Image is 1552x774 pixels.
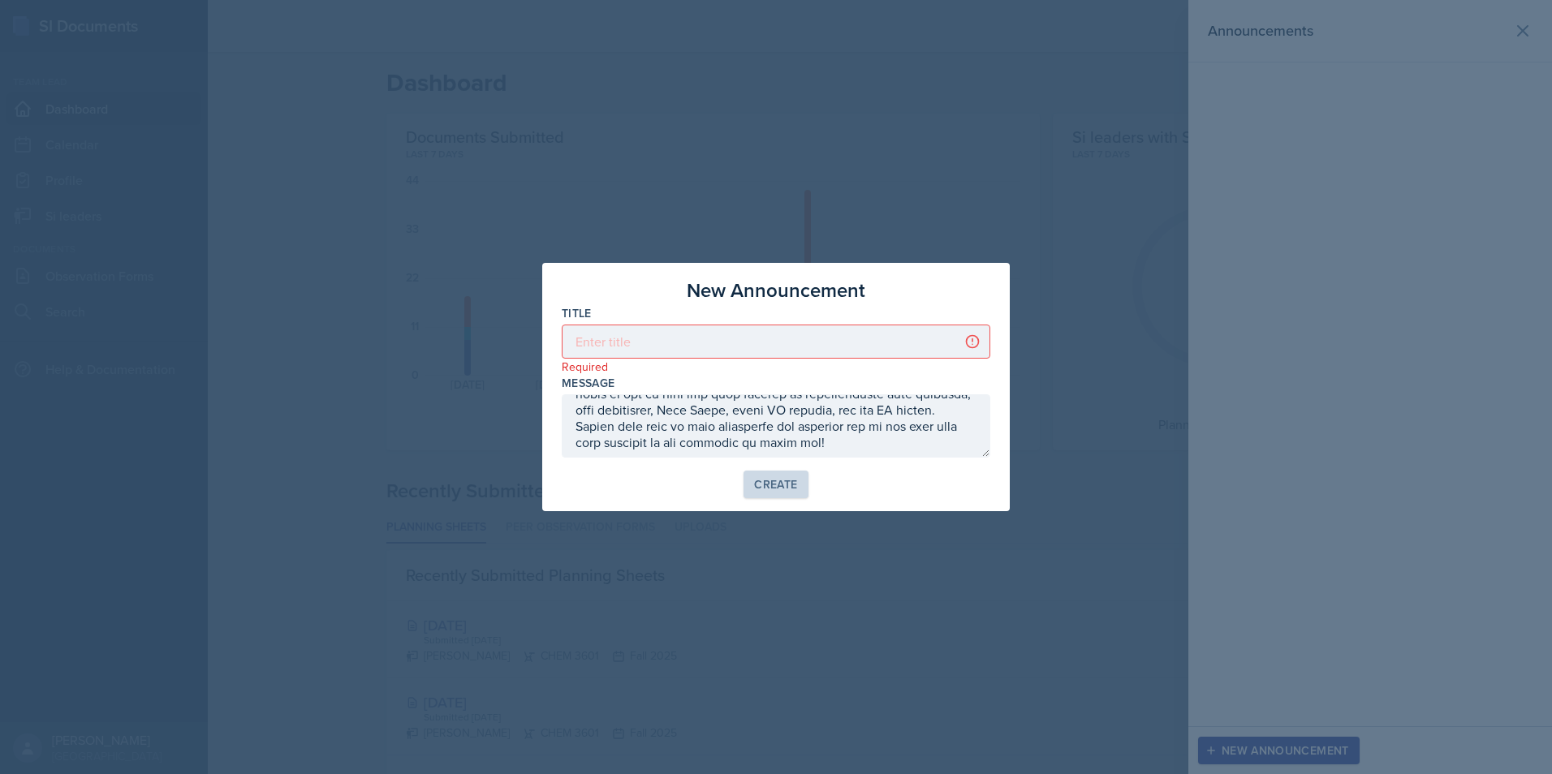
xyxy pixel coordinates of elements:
h3: New Announcement [687,276,865,305]
div: Create [754,478,797,491]
button: Create [744,471,808,498]
label: Title [562,305,592,321]
label: Message [562,375,614,391]
p: Required [562,359,990,375]
input: Enter title [562,325,990,359]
